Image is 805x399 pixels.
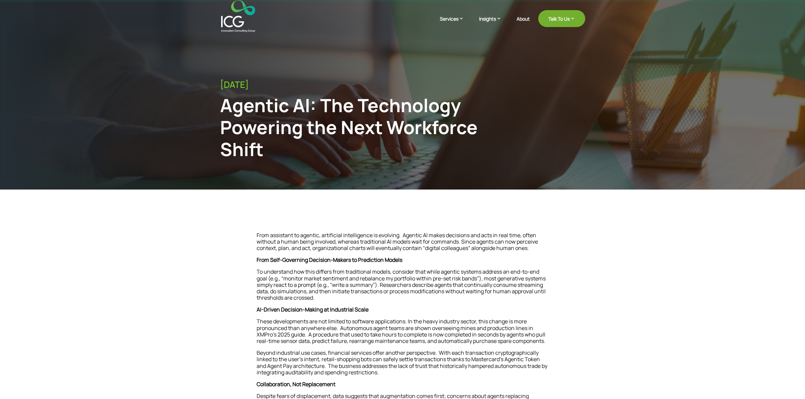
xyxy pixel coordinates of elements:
[771,367,805,399] iframe: Chat Widget
[220,79,585,90] div: [DATE]
[257,231,538,252] span: From assistant to agentic, artificial intelligence is evolving. Agentic AI makes decisions and ac...
[257,380,335,388] span: Collaboration, Not Replacement
[220,94,501,160] div: Agentic AI: The Technology Powering the Next Workforce Shift
[257,256,402,264] span: From Self-Governing Decision-Makers to Prediction Models
[257,306,369,313] span: AI-Driven Decision-Making at Industrial Scale
[440,15,471,32] a: Services
[257,318,545,345] span: These developments are not limited to software applications. In the heavy industry sector, this c...
[517,16,530,32] a: About
[257,268,546,301] span: To understand how this differs from traditional models, consider that while agentic systems addre...
[257,349,547,376] span: Beyond industrial use cases, financial services offer another perspective. With each transaction ...
[479,15,508,32] a: Insights
[538,10,585,27] a: Talk To Us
